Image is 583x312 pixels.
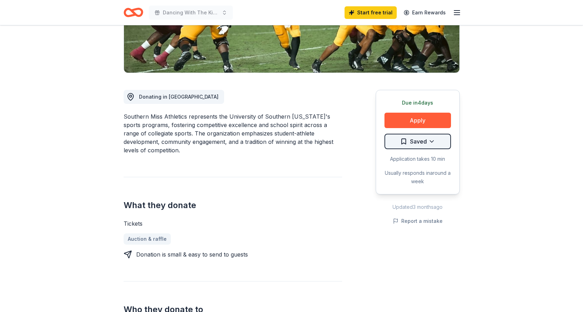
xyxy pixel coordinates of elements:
[124,112,342,154] div: Southern Miss Athletics represents the University of Southern [US_STATE]'s sports programs, foste...
[139,94,218,100] span: Donating in [GEOGRAPHIC_DATA]
[124,4,143,21] a: Home
[400,6,450,19] a: Earn Rewards
[384,99,451,107] div: Due in 4 days
[163,8,219,17] span: Dancing With The King
[345,6,397,19] a: Start free trial
[124,219,342,228] div: Tickets
[136,250,248,259] div: Donation is small & easy to send to guests
[384,134,451,149] button: Saved
[410,137,427,146] span: Saved
[376,203,460,211] div: Updated 3 months ago
[384,155,451,163] div: Application takes 10 min
[384,169,451,186] div: Usually responds in around a week
[393,217,443,225] button: Report a mistake
[384,113,451,128] button: Apply
[149,6,233,20] button: Dancing With The King
[124,200,342,211] h2: What they donate
[124,233,171,245] a: Auction & raffle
